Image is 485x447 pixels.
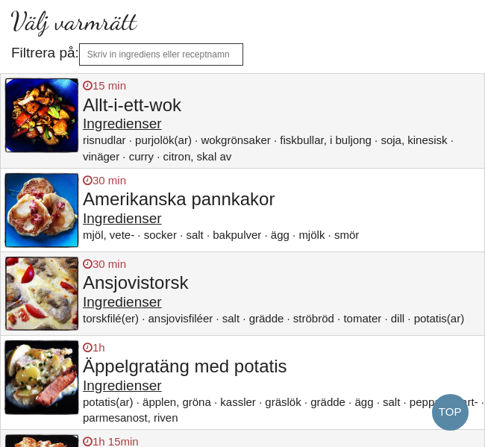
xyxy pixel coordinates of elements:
[4,172,79,248] img: Receptbild
[343,312,387,325] li: tomater
[83,116,484,132] h4: Ingredienser
[298,228,331,241] li: mjölk
[391,312,411,325] li: dill
[271,228,295,241] li: ägg
[83,273,484,293] h3: Ansjovistorsk
[220,396,262,408] li: kassler
[383,396,407,408] li: salt
[334,228,359,241] li: smör
[148,312,219,325] li: ansjovisfiléer
[11,43,474,66] h4: Filtrera på:
[4,340,79,416] img: Receptbild
[381,134,454,146] li: soja, kinesisk
[135,134,198,146] li: purjolök(ar)
[83,340,484,355] div: 1h
[83,295,484,310] h4: Ingredienser
[83,150,126,163] li: vinäger
[280,134,378,146] li: fiskbullar, i buljong
[186,228,210,241] li: salt
[83,312,145,325] li: torskfilé(er)
[414,312,465,325] li: potatis(ar)
[354,396,379,408] li: ägg
[83,78,484,93] div: 15 min
[310,396,351,408] li: grädde
[83,172,484,188] div: 30 min
[201,134,277,146] li: wokgrönsaker
[163,150,232,163] li: citron, skal av
[83,411,178,424] li: parmesanost, riven
[265,396,307,408] li: gräslök
[410,396,484,408] li: peppar, svart-
[83,396,140,408] li: potatis(ar)
[213,228,267,241] li: bakpulver
[83,228,141,241] li: mjöl, vete-
[293,312,340,325] li: ströbröd
[11,7,474,35] h2: Välj varmrätt
[83,190,484,209] h3: Amerikanska pannkakor
[222,312,246,325] li: salt
[83,211,484,227] h4: Ingredienser
[143,396,217,408] li: äpplen, gröna
[129,150,160,163] li: curry
[4,256,79,331] img: Receptbild
[79,43,243,66] input: Skriv in ingrediens eller receptnamn
[144,228,184,241] li: socker
[432,394,469,431] a: Top
[83,256,484,272] div: 30 min
[83,134,132,146] li: risnudlar
[83,96,484,115] h3: Allt-i-ett-wok
[249,312,290,325] li: grädde
[83,378,484,394] h4: Ingredienser
[4,78,79,153] img: Receptbild
[83,357,484,376] h3: Äppelgratäng med potatis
